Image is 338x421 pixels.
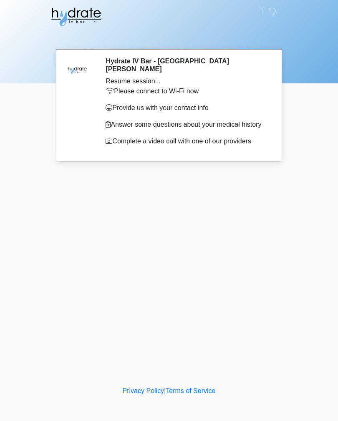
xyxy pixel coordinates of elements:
h1: ‎ ‎ ‎ [52,30,286,45]
p: Please connect to Wi-Fi now [106,86,267,96]
a: | [164,387,166,394]
p: Complete a video call with one of our providers [106,136,267,146]
a: Terms of Service [166,387,215,394]
img: Agent Avatar [65,57,90,82]
a: Privacy Policy [123,387,164,394]
p: Answer some questions about your medical history [106,120,267,130]
h2: Hydrate IV Bar - [GEOGRAPHIC_DATA][PERSON_NAME] [106,57,267,73]
img: Hydrate IV Bar - Fort Collins Logo [50,6,102,27]
p: Provide us with your contact info [106,103,267,113]
div: Resume session... [106,76,267,86]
